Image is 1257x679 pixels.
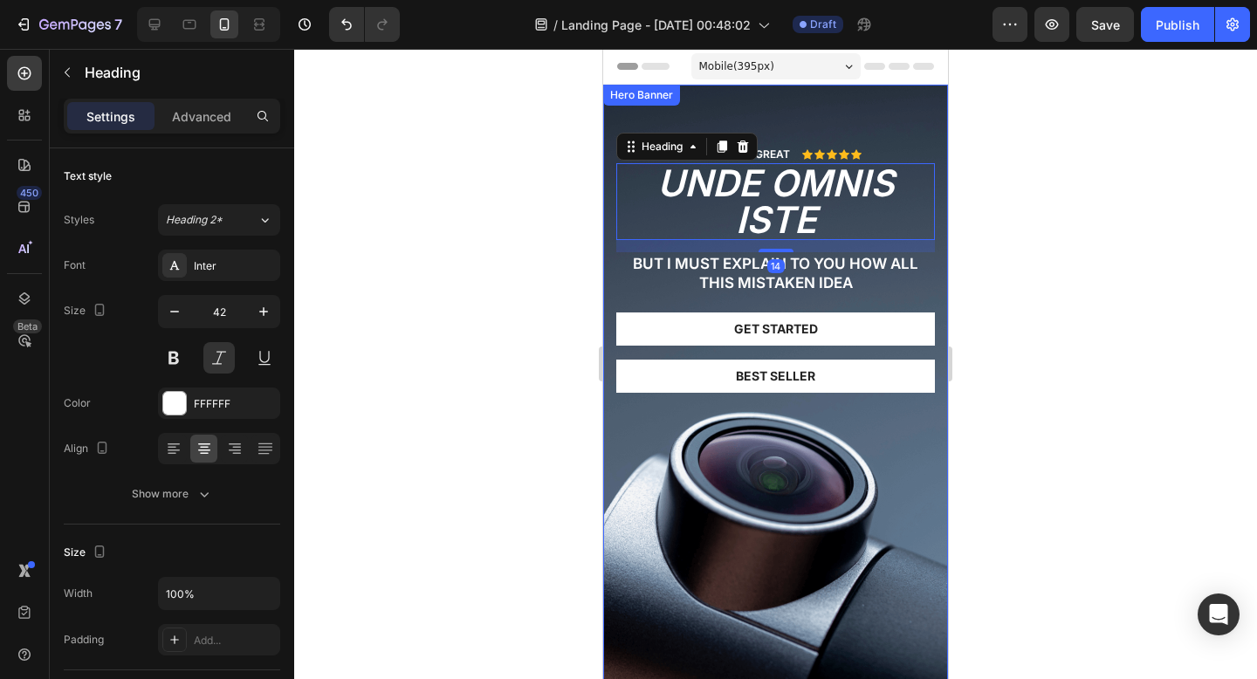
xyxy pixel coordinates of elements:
iframe: Design area [603,49,948,679]
div: Padding [64,632,104,648]
div: Size [64,541,110,565]
span: Save [1091,17,1120,32]
div: Show more [132,485,213,503]
div: Undo/Redo [329,7,400,42]
span: Heading 2* [166,212,223,228]
div: Text style [64,168,112,184]
div: Width [64,586,93,601]
button: Heading 2* [158,204,280,236]
p: Heading [85,62,273,83]
div: Open Intercom Messenger [1198,593,1240,635]
div: 450 [17,186,42,200]
div: Align [64,437,113,461]
span: Draft [810,17,836,32]
button: Publish [1141,7,1214,42]
div: Publish [1156,16,1199,34]
div: Color [64,395,91,411]
button: Save [1076,7,1134,42]
div: Inter [194,258,276,274]
p: 7 [114,14,122,35]
div: Beta [13,319,42,333]
button: 7 [7,7,130,42]
p: Advanced [172,107,231,126]
button: Show more [64,478,280,510]
div: Styles [64,212,94,228]
span: Landing Page - [DATE] 00:48:02 [561,16,751,34]
div: FFFFFF [194,396,276,412]
input: Auto [159,578,279,609]
div: Size [64,299,110,323]
div: Add... [194,633,276,648]
p: Settings [86,107,135,126]
span: / [553,16,558,34]
div: Font [64,257,86,273]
